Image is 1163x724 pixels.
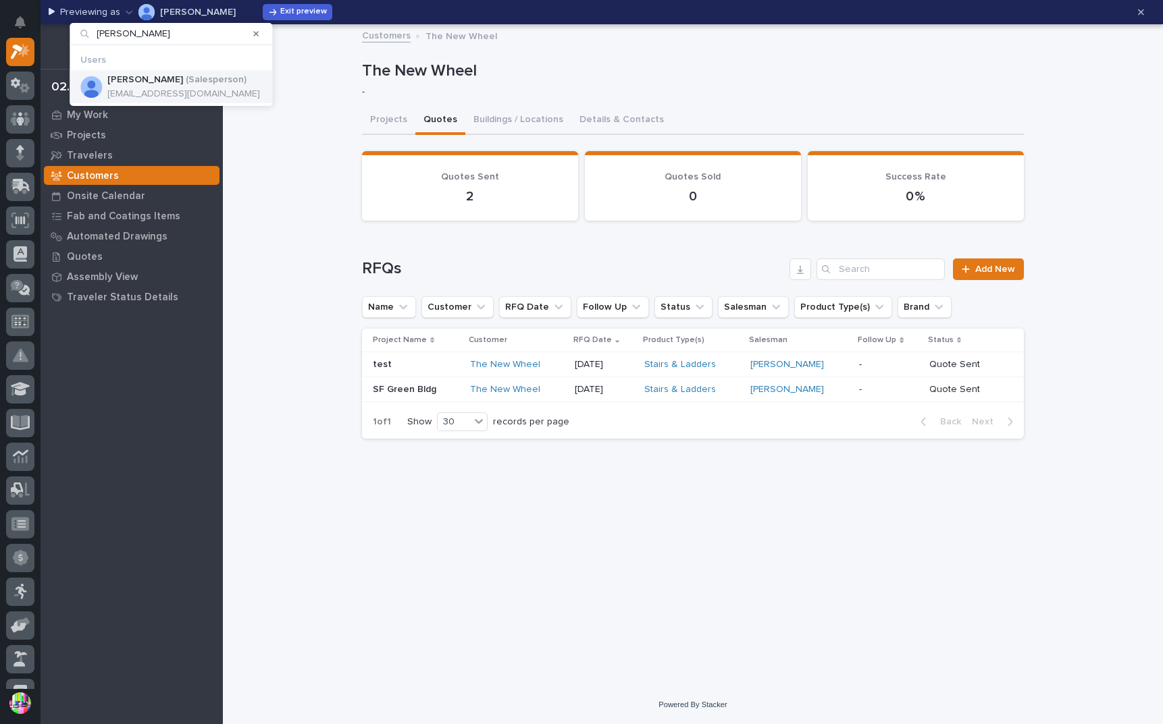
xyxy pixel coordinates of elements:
[79,317,178,341] a: 🔗Onboarding Call
[6,8,34,36] button: Notifications
[643,333,704,347] p: Product Type(s)
[953,258,1024,280] a: Add New
[929,384,1002,395] p: Quote Sent
[138,4,155,20] img: Spenser Yoder
[112,230,117,241] span: •
[17,16,34,38] div: Notifications
[14,196,91,207] div: Past conversations
[499,296,571,318] button: RFQ Date
[749,333,787,347] p: Salesman
[41,145,223,165] a: Travelers
[718,296,789,318] button: Salesman
[27,267,38,278] img: 1736555164131-43832dd5-751b-4058-ba23-39d91318e5a0
[280,7,327,18] span: Exit preview
[41,165,223,186] a: Customers
[42,230,109,241] span: [PERSON_NAME]
[42,267,109,277] span: [PERSON_NAME]
[373,381,439,395] p: SF Green Bldg
[75,23,267,45] input: Search for role or user
[858,333,896,347] p: Follow Up
[362,352,1024,377] tr: testtest The New Wheel [DATE]Stairs & Ladders [PERSON_NAME] -Quote Sent
[112,267,117,277] span: •
[362,406,402,439] p: 1 of 1
[67,211,180,223] p: Fab and Coatings Items
[41,246,223,267] a: Quotes
[575,359,634,370] p: [DATE]
[186,74,247,86] p: ( Salesperson )
[441,172,499,182] span: Quotes Sent
[107,88,260,100] p: [EMAIL_ADDRESS][DOMAIN_NAME]
[373,356,394,370] p: test
[41,267,223,287] a: Assembly View
[28,150,53,174] img: 4614488137333_bcb353cd0bb836b1afe7_72.png
[465,107,571,135] button: Buildings / Locations
[407,416,432,428] p: Show
[209,194,246,210] button: See all
[469,333,507,347] p: Customer
[425,28,497,43] p: The New Wheel
[126,1,236,23] button: Spenser Yoder[PERSON_NAME]
[14,217,35,239] img: Brittany
[95,355,163,366] a: Powered byPylon
[654,296,713,318] button: Status
[263,4,332,20] button: Exit preview
[571,107,672,135] button: Details & Contacts
[644,384,716,395] a: Stairs & Ladders
[859,384,918,395] p: -
[362,86,1013,98] p: -
[98,323,172,336] span: Onboarding Call
[975,264,1015,274] span: Add New
[67,231,167,243] p: Automated Drawings
[67,130,106,142] p: Projects
[817,258,945,280] input: Search
[67,170,119,182] p: Customers
[61,150,222,163] div: Start new chat
[67,190,145,202] p: Onsite Calendar
[421,296,494,318] button: Customer
[438,415,470,429] div: 30
[41,24,223,69] a: Workspace Logo
[80,55,106,66] p: Users
[972,416,1002,428] span: Next
[134,356,163,366] span: Pylon
[41,287,223,307] a: Traveler Status Details
[362,107,415,135] button: Projects
[14,53,246,75] p: Welcome 👋
[362,27,411,43] a: Customers
[120,267,147,277] span: [DATE]
[8,317,79,341] a: 📖Help Docs
[373,333,427,347] p: Project Name
[27,323,74,336] span: Help Docs
[362,259,784,279] h1: RFQs
[27,231,38,242] img: 1736555164131-43832dd5-751b-4058-ba23-39d91318e5a0
[577,296,649,318] button: Follow Up
[378,188,562,204] p: 2
[750,384,824,395] a: [PERSON_NAME]
[14,254,35,275] img: Brittany Wendell
[794,296,892,318] button: Product Type(s)
[107,74,183,86] p: [PERSON_NAME]
[41,105,223,125] a: My Work
[644,359,716,370] a: Stairs & Ladders
[14,324,24,335] div: 📖
[67,271,138,283] p: Assembly View
[70,70,272,104] div: Brian Bontrager[PERSON_NAME](Salesperson)[EMAIL_ADDRESS][DOMAIN_NAME]
[67,109,108,121] p: My Work
[575,384,634,395] p: [DATE]
[362,296,416,318] button: Name
[84,324,95,335] div: 🔗
[14,150,38,174] img: 1736555164131-43832dd5-751b-4058-ba23-39d91318e5a0
[14,75,246,96] p: How can we help?
[362,61,1018,81] p: The New Wheel
[966,416,1024,428] button: Next
[929,359,1002,370] p: Quote Sent
[493,416,569,428] p: records per page
[573,333,612,347] p: RFQ Date
[750,359,824,370] a: [PERSON_NAME]
[41,125,223,145] a: Projects
[14,13,41,40] img: Stacker
[601,188,785,204] p: 0
[67,291,178,304] p: Traveler Status Details
[67,251,103,263] p: Quotes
